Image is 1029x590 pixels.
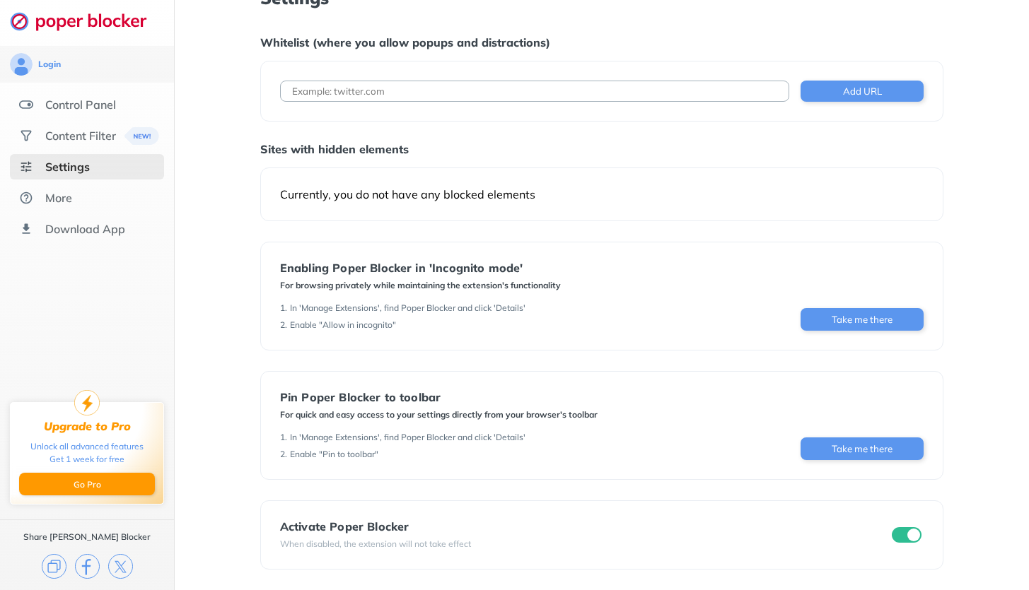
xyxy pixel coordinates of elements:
div: For browsing privately while maintaining the extension's functionality [280,280,561,291]
div: In 'Manage Extensions', find Poper Blocker and click 'Details' [290,432,525,443]
div: Content Filter [45,129,116,143]
div: Download App [45,222,125,236]
div: Pin Poper Blocker to toolbar [280,391,598,403]
img: about.svg [19,191,33,205]
div: In 'Manage Extensions', find Poper Blocker and click 'Details' [290,302,525,314]
div: Upgrade to Pro [44,420,131,433]
button: Go Pro [19,473,155,495]
div: Currently, you do not have any blocked elements [280,187,924,201]
div: Enable "Pin to toolbar" [290,449,378,460]
div: Get 1 week for free [50,453,124,466]
div: Login [38,59,61,70]
img: copy.svg [42,554,66,579]
button: Add URL [801,81,924,102]
button: Take me there [801,437,924,460]
div: Share [PERSON_NAME] Blocker [23,531,151,543]
input: Example: twitter.com [280,81,789,102]
div: Activate Poper Blocker [280,520,471,533]
img: facebook.svg [75,554,100,579]
div: Enable "Allow in incognito" [290,319,396,331]
img: settings-selected.svg [19,160,33,174]
div: Whitelist (where you allow popups and distractions) [260,35,943,49]
img: x.svg [108,554,133,579]
div: 2 . [280,449,287,460]
div: 1 . [280,302,287,314]
div: 1 . [280,432,287,443]
div: Control Panel [45,98,116,112]
div: 2 . [280,319,287,331]
img: logo-webpage.svg [10,11,162,31]
img: menuBanner.svg [121,127,156,145]
div: More [45,191,72,205]
img: social.svg [19,129,33,143]
img: avatar.svg [10,53,33,76]
div: When disabled, the extension will not take effect [280,538,471,550]
div: Settings [45,160,90,174]
img: features.svg [19,98,33,112]
div: For quick and easy access to your settings directly from your browser's toolbar [280,409,598,420]
div: Enabling Poper Blocker in 'Incognito mode' [280,261,561,274]
div: Unlock all advanced features [30,440,144,453]
button: Take me there [801,308,924,331]
div: Sites with hidden elements [260,142,943,156]
img: upgrade-to-pro.svg [74,390,100,415]
img: download-app.svg [19,222,33,236]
